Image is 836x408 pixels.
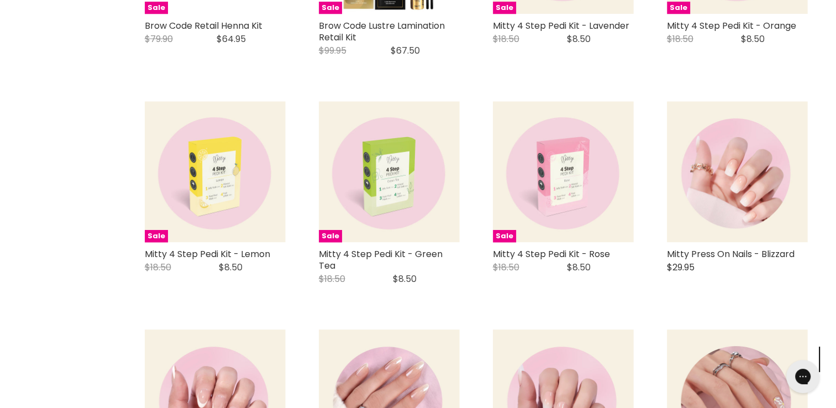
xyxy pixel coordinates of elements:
a: Mitty 4 Step Pedi Kit - Lavender [493,19,629,32]
span: Sale [493,230,516,243]
span: $29.95 [667,261,695,274]
a: Mitty 4 Step Pedi Kit - Rose Mitty 4 Step Pedi Kit - Rose Sale [493,102,634,243]
a: Mitty 4 Step Pedi Kit - Green Tea Mitty 4 Step Pedi Kit - Green Tea Sale [319,102,460,243]
a: Brow Code Retail Henna Kit [145,19,262,32]
span: $8.50 [567,261,591,274]
img: Mitty 4 Step Pedi Kit - Green Tea [319,102,460,243]
span: $18.50 [667,33,693,45]
a: Mitty 4 Step Pedi Kit - Orange [667,19,796,32]
span: Sale [667,2,690,14]
a: Brow Code Lustre Lamination Retail Kit [319,19,445,44]
span: $99.95 [319,44,346,57]
span: $18.50 [145,261,171,274]
span: $18.50 [319,273,345,285]
span: $8.50 [741,33,765,45]
a: Mitty 4 Step Pedi Kit - Green Tea [319,248,443,272]
span: Sale [493,2,516,14]
a: Mitty 4 Step Pedi Kit - Lemon [145,248,270,260]
span: $18.50 [493,261,519,274]
span: $18.50 [493,33,519,45]
span: $8.50 [567,33,591,45]
span: $67.50 [391,44,420,57]
a: Mitty 4 Step Pedi Kit - Rose [493,248,610,260]
span: $64.95 [217,33,246,45]
span: $8.50 [219,261,243,274]
span: $8.50 [393,273,417,285]
a: Mitty 4 Step Pedi Kit - Lemon Mitty 4 Step Pedi Kit - Lemon Sale [145,102,286,243]
a: Mitty Press On Nails - Blizzard [667,248,795,260]
span: Sale [145,2,168,14]
span: $79.90 [145,33,173,45]
span: Sale [319,2,342,14]
span: Sale [319,230,342,243]
img: Mitty Press On Nails - Blizzard [667,102,808,243]
img: Mitty 4 Step Pedi Kit - Rose [493,102,634,243]
iframe: Gorgias live chat messenger [781,356,825,397]
img: Mitty 4 Step Pedi Kit - Lemon [145,102,286,243]
span: Sale [145,230,168,243]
